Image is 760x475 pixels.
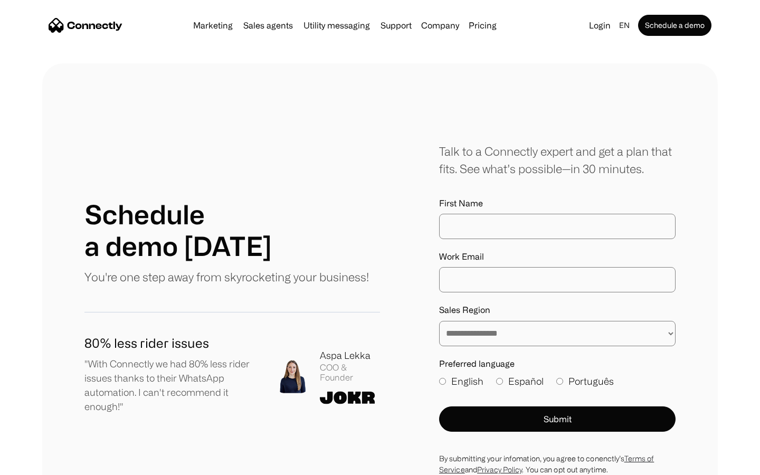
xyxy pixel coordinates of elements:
label: Work Email [439,252,676,262]
a: Support [376,21,416,30]
button: Submit [439,406,676,432]
a: Sales agents [239,21,297,30]
a: Marketing [189,21,237,30]
input: English [439,378,446,385]
a: Schedule a demo [638,15,711,36]
input: Español [496,378,503,385]
label: First Name [439,198,676,208]
div: By submitting your infomation, you agree to conenctly’s and . You can opt out anytime. [439,453,676,475]
a: home [49,17,122,33]
label: Español [496,374,544,388]
label: Preferred language [439,359,676,369]
div: COO & Founder [320,363,380,383]
label: English [439,374,483,388]
div: en [619,18,630,33]
div: en [615,18,636,33]
p: "With Connectly we had 80% less rider issues thanks to their WhatsApp automation. I can't recomme... [84,357,259,414]
h1: 80% less rider issues [84,334,259,353]
h1: Schedule a demo [DATE] [84,198,272,262]
a: Terms of Service [439,454,654,473]
aside: Language selected: English [11,455,63,471]
a: Privacy Policy [477,465,522,473]
p: You're one step away from skyrocketing your business! [84,268,369,286]
ul: Language list [21,457,63,471]
div: Company [421,18,459,33]
label: Português [556,374,614,388]
div: Talk to a Connectly expert and get a plan that fits. See what’s possible—in 30 minutes. [439,142,676,177]
a: Pricing [464,21,501,30]
div: Company [418,18,462,33]
input: Português [556,378,563,385]
a: Utility messaging [299,21,374,30]
div: Aspa Lekka [320,348,380,363]
label: Sales Region [439,305,676,315]
a: Login [585,18,615,33]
